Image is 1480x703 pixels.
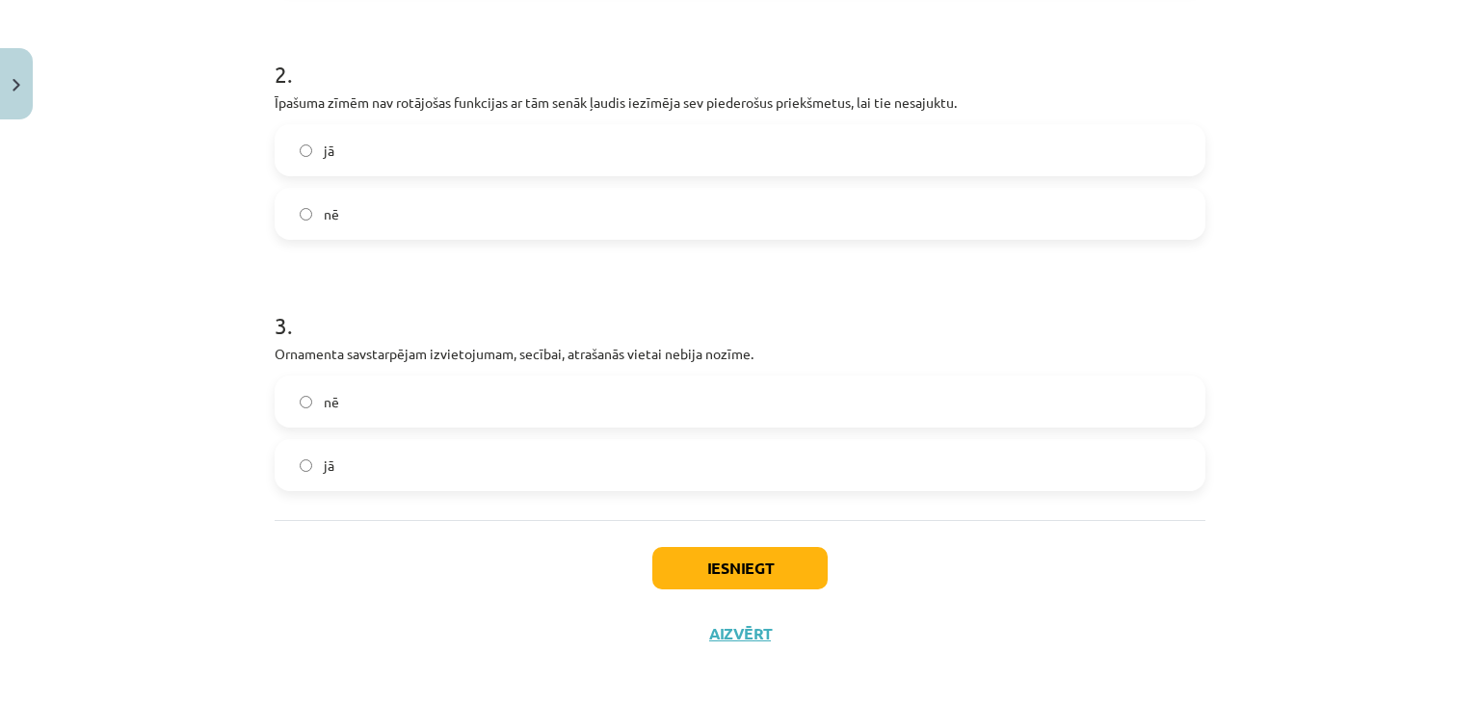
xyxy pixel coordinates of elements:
img: icon-close-lesson-0947bae3869378f0d4975bcd49f059093ad1ed9edebbc8119c70593378902aed.svg [13,79,20,91]
span: jā [324,141,334,161]
span: jā [324,456,334,476]
input: jā [300,144,312,157]
p: Ornamenta savstarpējam izvietojumam, secībai, atrašanās vietai nebija nozīme. [275,344,1205,364]
span: nē [324,392,339,412]
input: jā [300,459,312,472]
input: nē [300,396,312,408]
button: Iesniegt [652,547,828,589]
button: Aizvērt [703,624,777,643]
p: Īpašuma zīmēm nav rotājošas funkcijas ar tām senāk ļaudis iezīmēja sev piederošus priekšmetus, la... [275,92,1205,113]
h1: 3 . [275,278,1205,338]
h1: 2 . [275,27,1205,87]
input: nē [300,208,312,221]
span: nē [324,204,339,224]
